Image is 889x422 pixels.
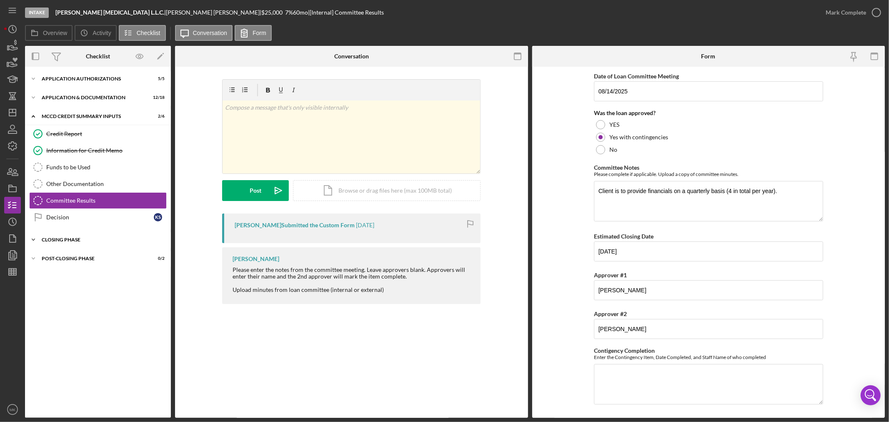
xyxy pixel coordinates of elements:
div: 5 / 5 [150,76,165,81]
div: 0 / 2 [150,256,165,261]
div: Was the loan approved? [594,110,823,116]
button: Mark Complete [817,4,885,21]
label: Conversation [193,30,228,36]
label: Form [253,30,266,36]
div: Enter the Contingency Item, Date Completed, and Staff Name of who completed [594,354,823,360]
div: Application Authorizations [42,76,144,81]
div: Checklist [86,53,110,60]
a: Information for Credit Memo [29,142,167,159]
div: MCCD Credit Summary Inputs [42,114,144,119]
div: Intake [25,8,49,18]
div: | [55,9,166,16]
div: Post [250,180,261,201]
label: YES [609,121,619,128]
time: 2025-08-18 14:58 [356,222,374,229]
span: $25,000 [261,9,283,16]
button: MK [4,401,21,418]
label: Activity [93,30,111,36]
div: 2 / 6 [150,114,165,119]
textarea: Client is to provide financials on a quarterly basis (4 in total per year). [594,181,823,221]
div: Committee Results [46,197,166,204]
button: Checklist [119,25,166,41]
button: Form [235,25,272,41]
label: Approver #2 [594,310,627,317]
a: Other Documentation [29,176,167,192]
div: [PERSON_NAME] [233,256,279,262]
a: DecisionKS [29,209,167,226]
div: Mark Complete [826,4,866,21]
div: Open Intercom Messenger [861,385,881,405]
div: Funds to be Used [46,164,166,171]
div: Information for Credit Memo [46,147,166,154]
text: MK [10,407,16,412]
div: Please complete if applicable. Upload a copy of committee minutes. [594,171,823,177]
div: Application & Documentation [42,95,144,100]
label: Checklist [137,30,160,36]
div: Upload minutes from loan committee (internal or external) [233,286,472,293]
label: Overview [43,30,67,36]
div: Form [701,53,716,60]
label: Committee Notes [594,164,639,171]
button: Conversation [175,25,233,41]
a: Committee Results [29,192,167,209]
label: Date of Loan Committee Meeting [594,73,679,80]
button: Post [222,180,289,201]
div: Decision [46,214,154,221]
b: [PERSON_NAME] [MEDICAL_DATA] L.L.C. [55,9,164,16]
div: 60 mo [293,9,308,16]
div: Closing Phase [42,237,160,242]
label: No [609,146,617,153]
div: [PERSON_NAME] [PERSON_NAME] | [166,9,261,16]
div: 7 % [285,9,293,16]
div: K S [154,213,162,221]
div: Credit Report [46,131,166,137]
div: [PERSON_NAME] Submitted the Custom Form [235,222,355,229]
div: Post-Closing Phase [42,256,144,261]
div: Other Documentation [46,181,166,187]
div: 12 / 18 [150,95,165,100]
button: Activity [75,25,116,41]
label: Yes with contingencies [609,134,668,141]
button: Overview [25,25,73,41]
div: Please enter the notes from the committee meeting. Leave approvers blank. Approvers will enter th... [233,266,472,280]
a: Credit Report [29,126,167,142]
div: | [Internal] Committee Results [308,9,384,16]
label: Contigency Completion [594,347,655,354]
label: Estimated Closing Date [594,233,654,240]
label: Approver #1 [594,271,627,279]
a: Funds to be Used [29,159,167,176]
div: Conversation [334,53,369,60]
